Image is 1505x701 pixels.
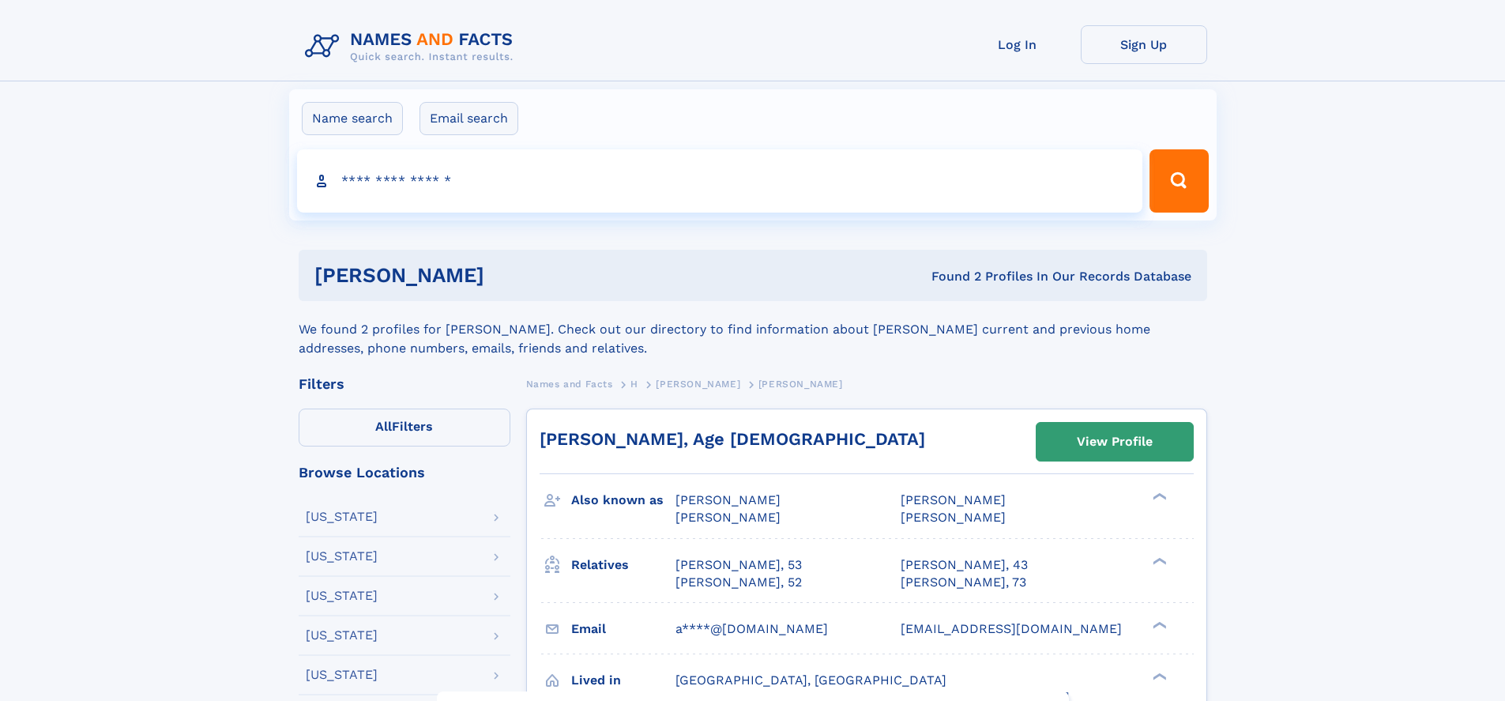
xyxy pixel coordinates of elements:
span: All [375,419,392,434]
span: [PERSON_NAME] [675,510,781,525]
a: [PERSON_NAME] [656,374,740,394]
div: ❯ [1149,671,1168,681]
a: Sign Up [1081,25,1207,64]
button: Search Button [1149,149,1208,213]
span: [PERSON_NAME] [656,379,740,390]
div: ❯ [1149,556,1168,566]
div: View Profile [1077,424,1153,460]
img: Logo Names and Facts [299,25,526,68]
div: We found 2 profiles for [PERSON_NAME]. Check out our directory to find information about [PERSON_... [299,301,1207,358]
input: search input [297,149,1143,213]
h3: Lived in [571,667,675,694]
a: Log In [954,25,1081,64]
div: [US_STATE] [306,511,378,523]
div: ❯ [1149,492,1168,502]
span: [PERSON_NAME] [901,510,1006,525]
h3: Email [571,616,675,643]
div: [US_STATE] [306,590,378,602]
a: [PERSON_NAME], 73 [901,574,1026,591]
div: Found 2 Profiles In Our Records Database [708,268,1191,285]
div: [US_STATE] [306,669,378,681]
span: H [630,379,638,390]
div: [US_STATE] [306,629,378,642]
div: Filters [299,377,510,391]
a: [PERSON_NAME], 53 [675,556,802,574]
a: [PERSON_NAME], 43 [901,556,1028,574]
a: View Profile [1037,423,1193,461]
a: Names and Facts [526,374,613,394]
h3: Also known as [571,487,675,514]
span: [EMAIL_ADDRESS][DOMAIN_NAME] [901,621,1122,636]
h1: [PERSON_NAME] [314,266,708,285]
span: [GEOGRAPHIC_DATA], [GEOGRAPHIC_DATA] [675,673,946,688]
a: [PERSON_NAME], Age [DEMOGRAPHIC_DATA] [540,429,925,449]
label: Name search [302,102,403,135]
a: [PERSON_NAME], 52 [675,574,802,591]
span: [PERSON_NAME] [675,492,781,507]
label: Filters [299,409,510,447]
div: Browse Locations [299,465,510,480]
div: ❯ [1149,620,1168,630]
h3: Relatives [571,552,675,579]
label: Email search [420,102,518,135]
span: [PERSON_NAME] [901,492,1006,507]
a: H [630,374,638,394]
span: [PERSON_NAME] [758,379,843,390]
div: [US_STATE] [306,550,378,563]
